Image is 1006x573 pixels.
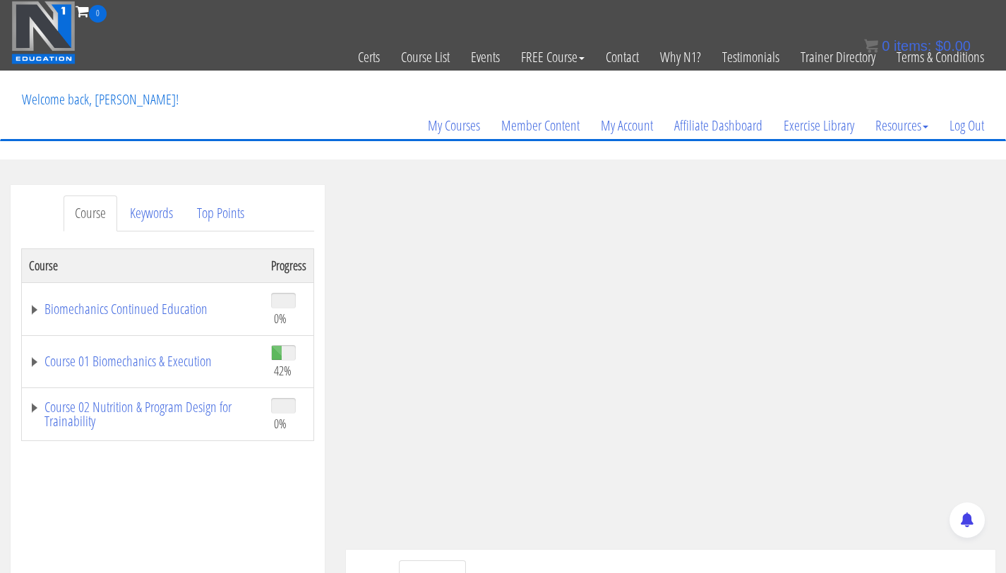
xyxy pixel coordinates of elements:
[491,92,590,159] a: Member Content
[649,23,712,92] a: Why N1?
[89,5,107,23] span: 0
[939,92,995,159] a: Log Out
[595,23,649,92] a: Contact
[119,195,184,231] a: Keywords
[864,38,971,54] a: 0 items: $0.00
[886,23,995,92] a: Terms & Conditions
[274,310,287,326] span: 0%
[664,92,773,159] a: Affiliate Dashboard
[510,23,595,92] a: FREE Course
[864,39,878,53] img: icon11.png
[712,23,790,92] a: Testimonials
[29,302,257,316] a: Biomechanics Continued Education
[11,71,189,128] p: Welcome back, [PERSON_NAME]!
[882,38,890,54] span: 0
[347,23,390,92] a: Certs
[22,248,265,282] th: Course
[790,23,886,92] a: Trainer Directory
[11,1,76,64] img: n1-education
[460,23,510,92] a: Events
[935,38,971,54] bdi: 0.00
[894,38,931,54] span: items:
[264,248,314,282] th: Progress
[865,92,939,159] a: Resources
[590,92,664,159] a: My Account
[29,354,257,368] a: Course 01 Biomechanics & Execution
[274,363,292,378] span: 42%
[64,195,117,231] a: Course
[390,23,460,92] a: Course List
[935,38,943,54] span: $
[76,1,107,20] a: 0
[274,416,287,431] span: 0%
[417,92,491,159] a: My Courses
[186,195,256,231] a: Top Points
[773,92,865,159] a: Exercise Library
[29,400,257,428] a: Course 02 Nutrition & Program Design for Trainability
